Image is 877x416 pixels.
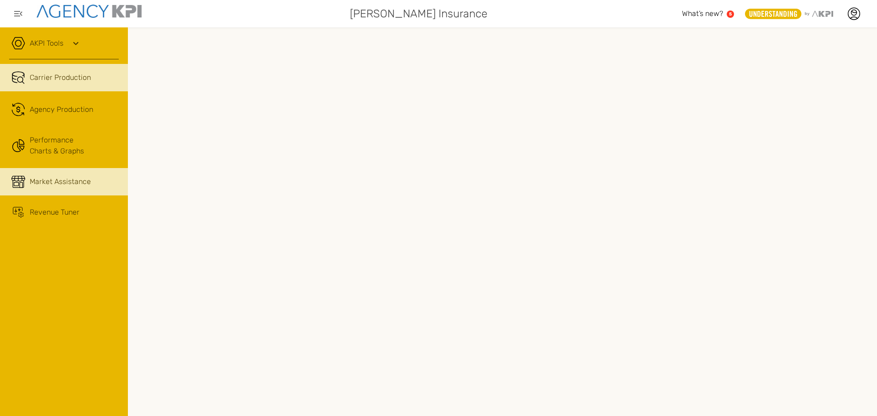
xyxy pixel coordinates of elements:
[30,207,79,218] span: Revenue Tuner
[30,176,91,187] span: Market Assistance
[30,104,93,115] span: Agency Production
[727,11,734,18] a: 5
[37,5,142,18] img: agencykpi-logo-550x69-2d9e3fa8.png
[30,38,63,49] a: AKPI Tools
[30,72,91,83] span: Carrier Production
[350,5,487,22] span: [PERSON_NAME] Insurance
[729,11,732,16] text: 5
[682,9,723,18] span: What’s new?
